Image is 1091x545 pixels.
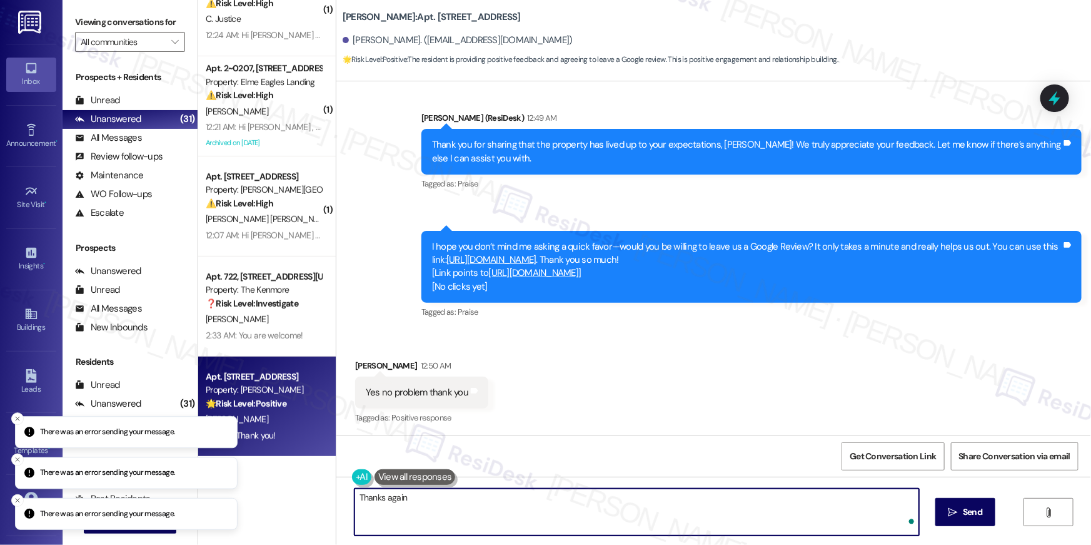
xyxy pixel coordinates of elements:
span: Send [963,506,982,519]
button: Close toast [11,453,24,466]
div: 12:24 AM: Hi [PERSON_NAME] , thank you for bringing this important matter to our attention. We've... [206,29,1040,41]
span: [PERSON_NAME] [206,106,268,117]
div: Tagged as: [421,303,1082,321]
div: Unread [75,94,120,107]
strong: 🌟 Risk Level: Positive [206,398,286,409]
span: [PERSON_NAME] [PERSON_NAME] [206,213,336,225]
a: Templates • [6,427,56,461]
div: Apt. 2~0207, [STREET_ADDRESS] [206,62,321,75]
div: 2:33 AM: You are welcome! [206,330,303,341]
textarea: To enrich screen reader interactions, please activate Accessibility in Grammarly extension settings [354,489,919,536]
button: Close toast [11,494,24,507]
span: : The resident is providing positive feedback and agreeing to leave a Google review. This is posi... [343,53,838,66]
div: All Messages [75,131,142,145]
a: Inbox [6,58,56,91]
div: New Inbounds [75,321,148,334]
div: Property: Elme Eagles Landing [206,76,321,89]
strong: ⚠️ Risk Level: High [206,89,273,101]
div: Unanswered [75,397,141,410]
span: C. Justice [206,13,241,24]
div: Prospects + Residents [63,71,198,84]
div: Property: [PERSON_NAME][GEOGRAPHIC_DATA] [206,183,321,196]
div: 12:50 AM [418,359,451,372]
p: There was an error sending your message. [40,509,176,520]
div: [PERSON_NAME] (ResiDesk) [421,111,1082,129]
button: Send [935,498,996,526]
a: Buildings [6,303,56,337]
div: Prospects [63,242,198,255]
div: Unread [75,379,120,392]
label: Viewing conversations for [75,13,185,32]
p: There was an error sending your message. [40,427,176,438]
button: Share Conversation via email [951,442,1078,471]
a: Insights • [6,242,56,276]
a: [URL][DOMAIN_NAME] [446,253,536,266]
div: Thank you for sharing that the property has lived up to your expectations, [PERSON_NAME]! We trul... [432,138,1062,165]
div: (31) [177,394,198,414]
div: Apt. 722, [STREET_ADDRESS][US_STATE] [206,270,321,283]
span: [PERSON_NAME] [206,414,268,425]
a: [URL][DOMAIN_NAME] [489,267,579,279]
div: Yes no problem thank you [366,386,468,399]
i:  [948,507,958,517]
button: Get Conversation Link [842,442,944,471]
div: Property: The Kenmore [206,283,321,297]
div: 12:21 AM: Hi [PERSON_NAME] , thank you for bringing this important matter to our attention. We've... [206,121,1037,133]
strong: ⚠️ Risk Level: High [206,198,273,209]
div: Unread [75,283,120,297]
a: Site Visit • [6,181,56,215]
span: Get Conversation Link [850,450,936,463]
strong: 🌟 Risk Level: Positive [343,54,407,64]
div: WO Follow-ups [75,188,152,201]
div: Escalate [75,206,124,220]
span: Praise [458,307,478,317]
div: Property: [PERSON_NAME] [206,384,321,397]
i:  [1044,507,1053,517]
div: I hope you don’t mind me asking a quick favor—would you be willing to leave us a Google Review? I... [432,240,1062,294]
strong: ❓ Risk Level: Investigate [206,298,298,309]
span: Positive response [391,412,451,423]
div: Apt. [STREET_ADDRESS] [206,170,321,183]
a: Account [6,488,56,522]
div: 12:49 AM [524,111,557,125]
i:  [171,37,178,47]
div: [PERSON_NAME] [355,359,488,377]
div: Unanswered [75,265,141,278]
div: Tagged as: [355,409,488,427]
span: • [45,198,47,207]
div: Tagged as: [421,175,1082,193]
span: Praise [458,178,478,189]
b: [PERSON_NAME]: Apt. [STREET_ADDRESS] [343,11,521,24]
a: Leads [6,365,56,399]
div: (31) [177,110,198,129]
span: • [43,260,45,268]
div: Maintenance [75,169,144,182]
div: 2:31 AM: Thank you! [206,430,276,441]
input: All communities [81,32,165,52]
img: ResiDesk Logo [18,11,44,34]
div: [PERSON_NAME]. ([EMAIL_ADDRESS][DOMAIN_NAME]) [343,34,573,47]
div: Apt. [STREET_ADDRESS] [206,370,321,384]
button: Close toast [11,412,24,425]
p: There was an error sending your message. [40,467,176,479]
div: Archived on [DATE] [204,135,323,151]
span: • [56,137,58,146]
div: All Messages [75,302,142,315]
div: Review follow-ups [75,150,163,163]
div: Residents [63,355,198,369]
span: Share Conversation via email [959,450,1070,463]
div: Unanswered [75,113,141,126]
span: [PERSON_NAME] [206,313,268,325]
